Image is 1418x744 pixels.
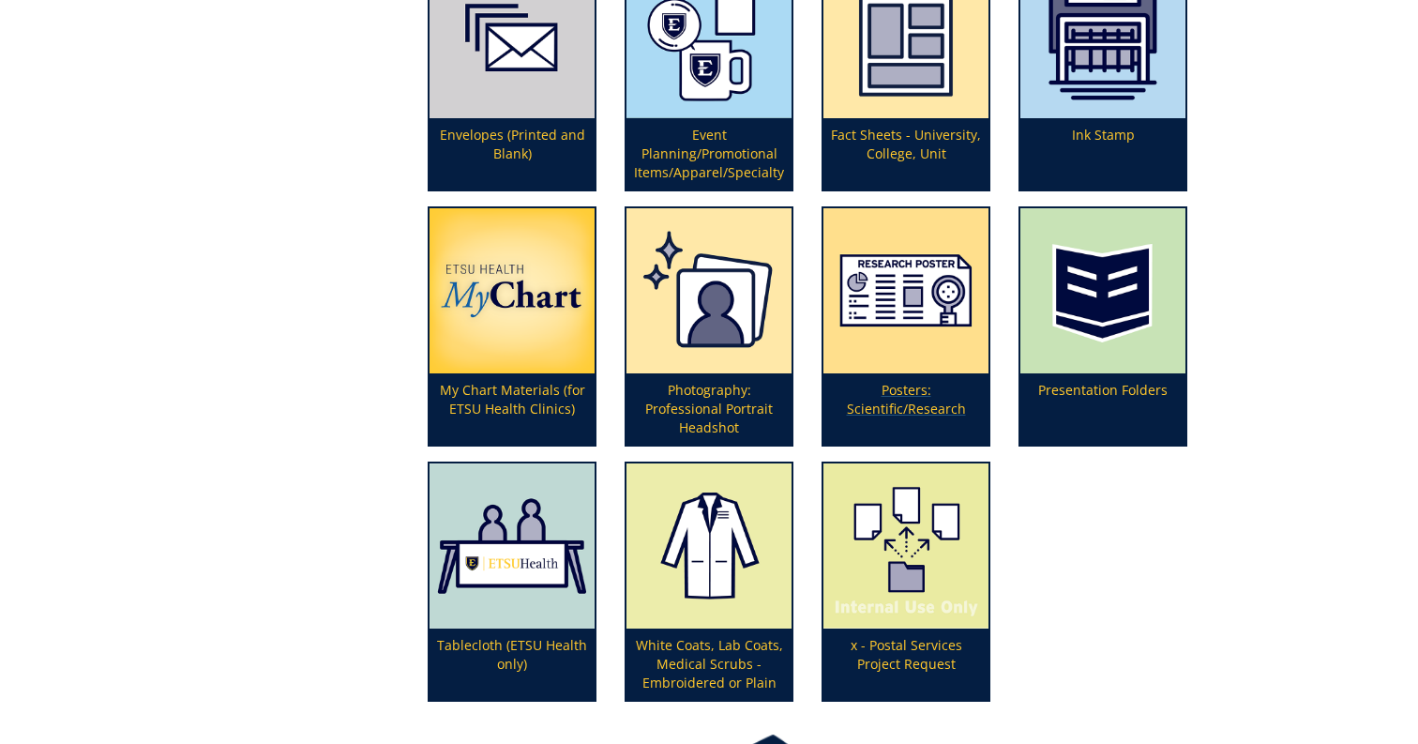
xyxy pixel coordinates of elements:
img: white-coats-59494ae0f124e6.28169724.png [626,463,792,629]
p: Tablecloth (ETSU Health only) [430,629,595,700]
p: My Chart Materials (for ETSU Health Clinics) [430,373,595,445]
img: folders-5949219d3e5475.27030474.png [1020,208,1185,373]
p: Event Planning/Promotional Items/Apparel/Specialty [626,118,792,190]
p: White Coats, Lab Coats, Medical Scrubs - Embroidered or Plain [626,629,792,700]
img: posters-scientific-5aa5927cecefc5.90805739.png [823,208,988,373]
p: x - Postal Services Project Request [823,629,988,700]
a: Tablecloth (ETSU Health only) [430,463,595,700]
img: tablecloth-63ce89ec045952.52600954.png [430,463,595,629]
a: x - Postal Services Project Request [823,463,988,700]
img: mychart-67fe6a1724bc26.04447173.png [430,208,595,373]
a: Presentation Folders [1020,208,1185,445]
p: Presentation Folders [1020,373,1185,445]
a: White Coats, Lab Coats, Medical Scrubs - Embroidered or Plain [626,463,792,700]
p: Fact Sheets - University, College, Unit [823,118,988,190]
a: My Chart Materials (for ETSU Health Clinics) [430,208,595,445]
p: Ink Stamp [1020,118,1185,190]
p: Posters: Scientific/Research [823,373,988,445]
a: Photography: Professional Portrait Headshot [626,208,792,445]
a: Posters: Scientific/Research [823,208,988,445]
p: Photography: Professional Portrait Headshot [626,373,792,445]
p: Envelopes (Printed and Blank) [430,118,595,190]
img: outsourcing%20internal%20use-5c647ee7095515.28580629.png [823,463,988,629]
img: professional%20headshot-673780894c71e3.55548584.png [626,208,792,373]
